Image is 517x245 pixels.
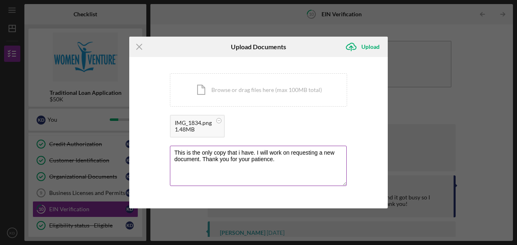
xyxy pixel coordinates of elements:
div: 1.48MB [175,126,212,133]
button: Upload [341,39,388,55]
textarea: This is the only copy that i have. I will work on requesting a new document. Thank you for your p... [170,146,347,186]
div: Upload [361,39,380,55]
h6: Upload Documents [231,43,286,50]
div: IMG_1834.png [175,120,212,126]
